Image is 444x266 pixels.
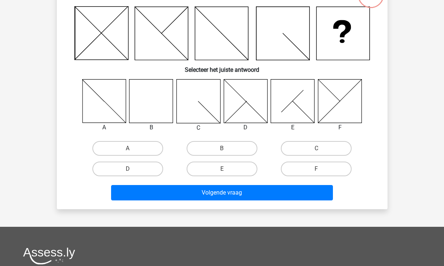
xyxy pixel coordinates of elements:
h6: Selecteer het juiste antwoord [69,60,376,73]
label: F [281,162,352,176]
div: D [218,123,274,132]
div: E [265,123,320,132]
button: Volgende vraag [111,185,333,200]
div: C [171,123,226,132]
label: E [187,162,257,176]
label: D [92,162,163,176]
label: B [187,141,257,156]
img: Assessly logo [23,247,75,265]
label: A [92,141,163,156]
div: B [124,123,179,132]
div: A [77,123,132,132]
label: C [281,141,352,156]
div: F [312,123,368,132]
